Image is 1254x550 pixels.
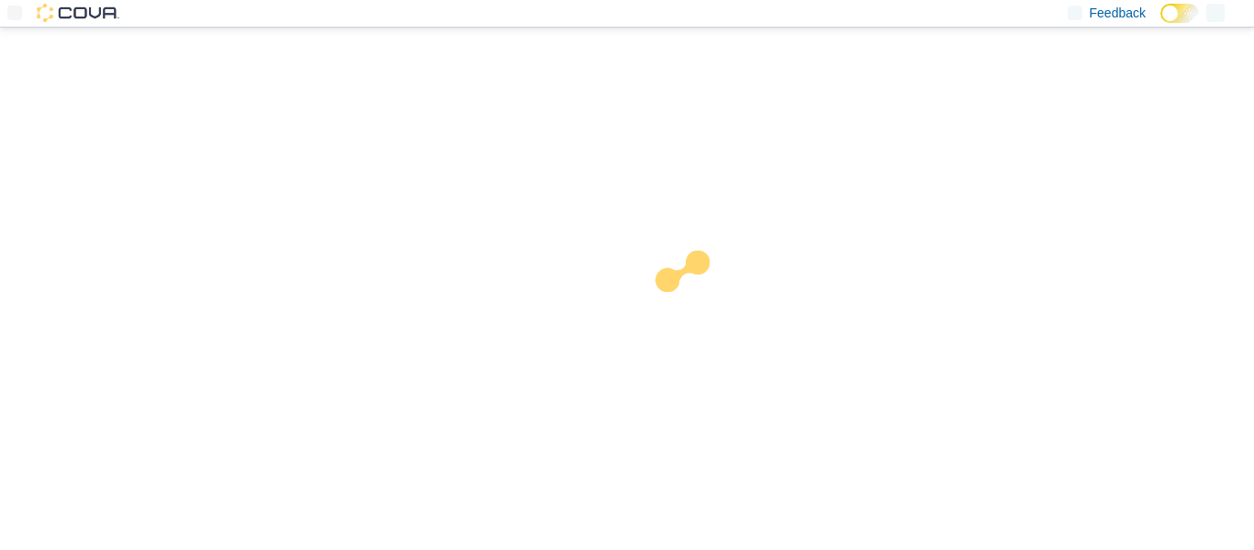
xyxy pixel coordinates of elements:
img: cova-loader [627,237,765,375]
span: Feedback [1090,4,1146,22]
span: Dark Mode [1160,23,1161,24]
input: Dark Mode [1160,4,1199,23]
img: Cova [37,4,119,22]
